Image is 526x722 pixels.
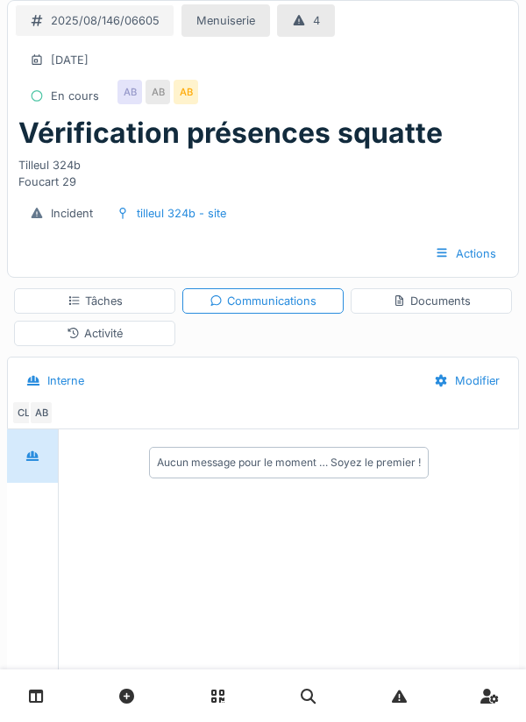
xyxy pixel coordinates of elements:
[117,80,142,104] div: AB
[146,80,170,104] div: AB
[11,400,36,425] div: CL
[174,80,198,104] div: AB
[29,400,53,425] div: AB
[51,52,89,68] div: [DATE]
[51,12,160,29] div: 2025/08/146/06605
[51,88,99,104] div: En cours
[47,372,84,389] div: Interne
[393,293,471,309] div: Documents
[313,12,320,29] div: 4
[157,455,421,471] div: Aucun message pour le moment … Soyez le premier !
[210,293,316,309] div: Communications
[419,365,515,397] div: Modifier
[18,150,508,190] div: Tilleul 324b Foucart 29
[67,325,123,342] div: Activité
[196,12,255,29] div: Menuiserie
[51,205,93,222] div: Incident
[18,117,443,150] h1: Vérification présences squatte
[68,293,123,309] div: Tâches
[137,205,226,222] div: tilleul 324b - site
[420,237,511,270] div: Actions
